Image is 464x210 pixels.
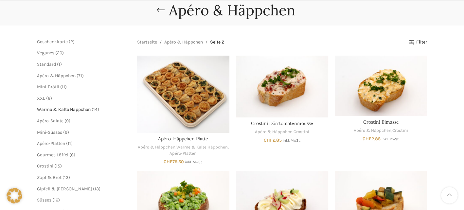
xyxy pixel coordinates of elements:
a: Apéro-Salate [37,118,63,124]
a: Apéro & Häppchen [164,39,203,46]
a: Scroll to top button [441,187,457,203]
span: 2 [70,39,73,44]
span: 6 [48,96,50,101]
span: 11 [62,84,65,90]
a: Crostini [294,129,309,135]
a: Apéro & Häppchen [138,144,175,150]
bdi: 2.85 [264,137,282,143]
small: inkl. MwSt. [185,160,203,164]
a: Crostini [392,128,408,134]
span: 13 [95,186,99,192]
span: 13 [64,175,68,180]
a: XXL [37,96,45,101]
bdi: 2.85 [363,136,381,142]
small: inkl. MwSt. [382,137,399,141]
span: CHF [363,136,371,142]
a: Zopf & Brot [37,175,62,180]
span: 16 [54,197,58,203]
span: 1 [59,61,60,67]
span: 14 [93,107,98,112]
span: 71 [78,73,82,79]
a: Filter [409,40,427,45]
a: Apéro & Häppchen [354,128,391,134]
div: , , [137,144,229,156]
a: Warme & Kalte Häppchen [37,107,91,112]
a: Apéro-Häppchen Platte [137,56,229,133]
small: inkl. MwSt. [283,138,300,143]
a: Crostini Eimasse [335,56,427,116]
a: Go back [152,4,169,17]
a: Apéro & Häppchen [37,73,76,79]
bdi: 79.50 [164,159,184,165]
a: Veganes [37,50,54,56]
a: Apéro & Häppchen [255,129,293,135]
a: Apéro-Platten [37,141,65,146]
a: Gourmet-Löffel [37,152,68,158]
a: Crostini Eimasse [363,119,399,125]
span: 9 [66,118,69,124]
a: Geschenkkarte [37,39,68,44]
a: Apéro-Häppchen Platte [158,136,208,142]
a: Süsses [37,197,51,203]
a: Warme & Kalte Häppchen [176,144,228,150]
nav: Breadcrumb [137,39,224,46]
span: 20 [57,50,62,56]
div: , [335,128,427,134]
h1: Apéro & Häppchen [169,2,295,19]
a: Crostini Dörrtomatenmousse [236,56,328,117]
span: CHF [264,137,273,143]
span: 15 [56,163,60,169]
span: 9 [65,130,67,135]
a: Apéro-Platten [170,150,197,157]
a: Startseite [137,39,157,46]
div: , [236,129,328,135]
span: 6 [71,152,74,158]
span: Seite 2 [210,39,224,46]
span: 11 [68,141,71,146]
a: Crostini [37,163,53,169]
a: Gipfeli & [PERSON_NAME] [37,186,92,192]
a: Mini-Süsses [37,130,62,135]
a: Standard [37,61,56,67]
span: CHF [164,159,172,165]
a: Crostini Dörrtomatenmousse [251,120,313,126]
a: Mini-Brötli [37,84,59,90]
